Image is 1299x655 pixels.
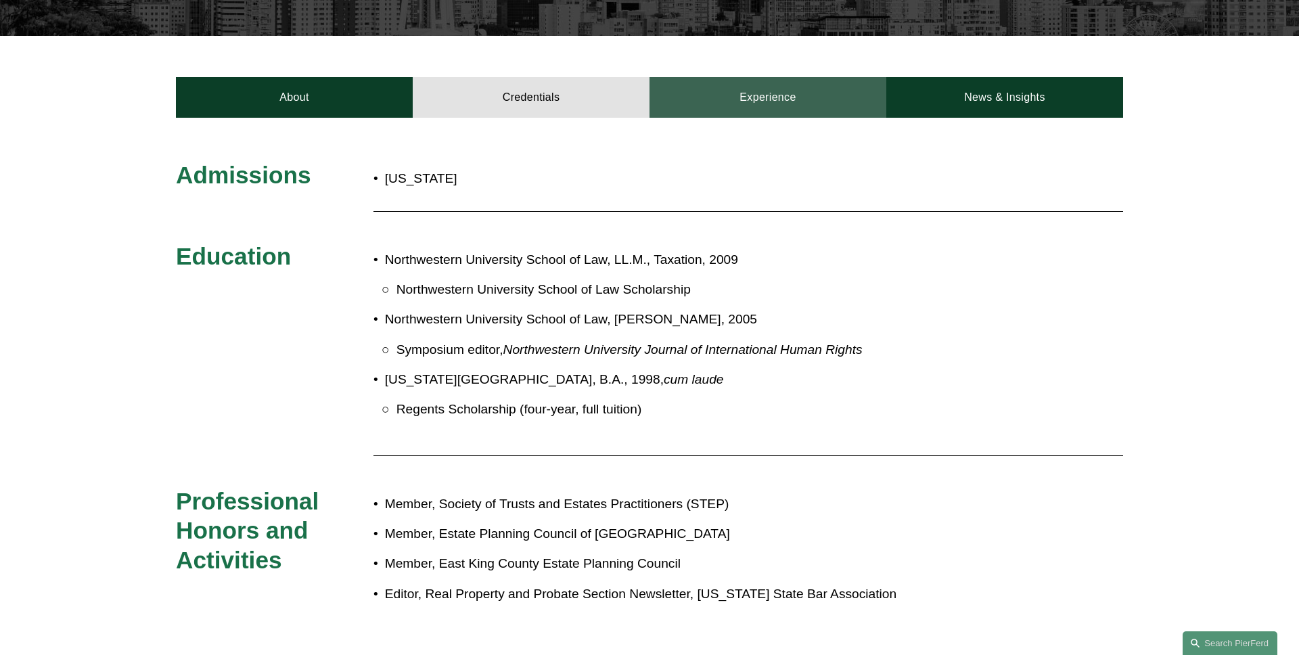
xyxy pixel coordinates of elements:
p: [US_STATE][GEOGRAPHIC_DATA], B.A., 1998, [385,368,1005,392]
a: Experience [649,77,886,118]
em: Northwestern University Journal of International Human Rights [503,342,863,357]
a: Credentials [413,77,649,118]
span: Professional Honors and Activities [176,488,325,573]
span: Education [176,243,291,269]
p: Regents Scholarship (four-year, full tuition) [396,398,1005,422]
a: Search this site [1183,631,1277,655]
em: cum laude [664,372,724,386]
p: Symposium editor, [396,338,1005,362]
a: News & Insights [886,77,1123,118]
p: Editor, Real Property and Probate Section Newsletter, [US_STATE] State Bar Association [385,583,1005,606]
p: Member, Society of Trusts and Estates Practitioners (STEP) [385,493,1005,516]
span: Admissions [176,162,311,188]
a: About [176,77,413,118]
p: Northwestern University School of Law, [PERSON_NAME], 2005 [385,308,1005,332]
p: Member, Estate Planning Council of [GEOGRAPHIC_DATA] [385,522,1005,546]
p: [US_STATE] [385,167,729,191]
p: Northwestern University School of Law Scholarship [396,278,1005,302]
p: Member, East King County Estate Planning Council [385,552,1005,576]
p: Northwestern University School of Law, LL.M., Taxation, 2009 [385,248,1005,272]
